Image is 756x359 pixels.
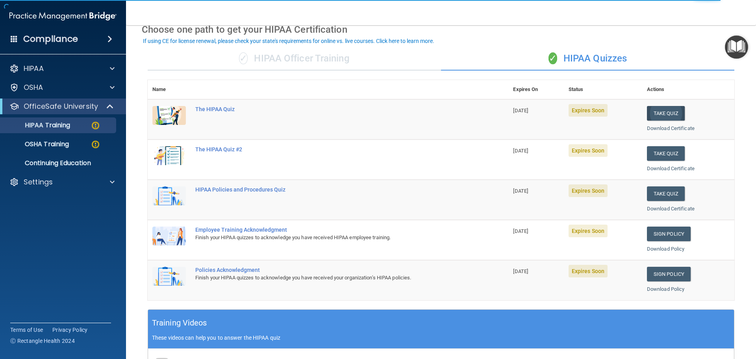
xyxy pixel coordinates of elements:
th: Expires On [508,80,563,99]
h5: Training Videos [152,316,207,330]
a: Download Policy [647,286,685,292]
span: [DATE] [513,268,528,274]
img: PMB logo [9,8,117,24]
span: Expires Soon [569,225,608,237]
th: Actions [642,80,734,99]
p: Continuing Education [5,159,113,167]
div: The HIPAA Quiz [195,106,469,112]
a: Download Certificate [647,125,695,131]
a: Privacy Policy [52,326,88,334]
a: Sign Policy [647,267,691,281]
span: ✓ [239,52,248,64]
button: Take Quiz [647,106,685,121]
span: [DATE] [513,188,528,194]
a: Sign Policy [647,227,691,241]
th: Name [148,80,191,99]
a: HIPAA [9,64,115,73]
div: HIPAA Officer Training [148,47,441,71]
a: Download Certificate [647,206,695,212]
p: HIPAA Training [5,121,70,129]
img: warning-circle.0cc9ac19.png [91,121,100,130]
a: OSHA [9,83,115,92]
div: HIPAA Quizzes [441,47,734,71]
span: Expires Soon [569,265,608,277]
div: Policies Acknowledgment [195,267,469,273]
span: Expires Soon [569,104,608,117]
div: HIPAA Policies and Procedures Quiz [195,186,469,193]
th: Status [564,80,642,99]
button: Take Quiz [647,186,685,201]
img: warning-circle.0cc9ac19.png [91,140,100,149]
div: The HIPAA Quiz #2 [195,146,469,153]
div: Employee Training Acknowledgment [195,227,469,233]
div: Finish your HIPAA quizzes to acknowledge you have received HIPAA employee training. [195,233,469,242]
div: Finish your HIPAA quizzes to acknowledge you have received your organization’s HIPAA policies. [195,273,469,283]
a: Download Certificate [647,166,695,171]
span: [DATE] [513,228,528,234]
p: OSHA [24,83,43,92]
p: OSHA Training [5,140,69,148]
div: Choose one path to get your HIPAA Certification [142,18,740,41]
p: These videos can help you to answer the HIPAA quiz [152,335,730,341]
button: Open Resource Center [725,35,748,59]
span: Ⓒ Rectangle Health 2024 [10,337,75,345]
span: Expires Soon [569,184,608,197]
a: Download Policy [647,246,685,252]
a: Terms of Use [10,326,43,334]
span: [DATE] [513,108,528,113]
p: Settings [24,177,53,187]
p: HIPAA [24,64,44,73]
a: OfficeSafe University [9,102,114,111]
h4: Compliance [23,33,78,45]
span: Expires Soon [569,144,608,157]
button: If using CE for license renewal, please check your state's requirements for online vs. live cours... [142,37,435,45]
button: Take Quiz [647,146,685,161]
span: ✓ [548,52,557,64]
a: Settings [9,177,115,187]
span: [DATE] [513,148,528,154]
div: If using CE for license renewal, please check your state's requirements for online vs. live cours... [143,38,434,44]
p: OfficeSafe University [24,102,98,111]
